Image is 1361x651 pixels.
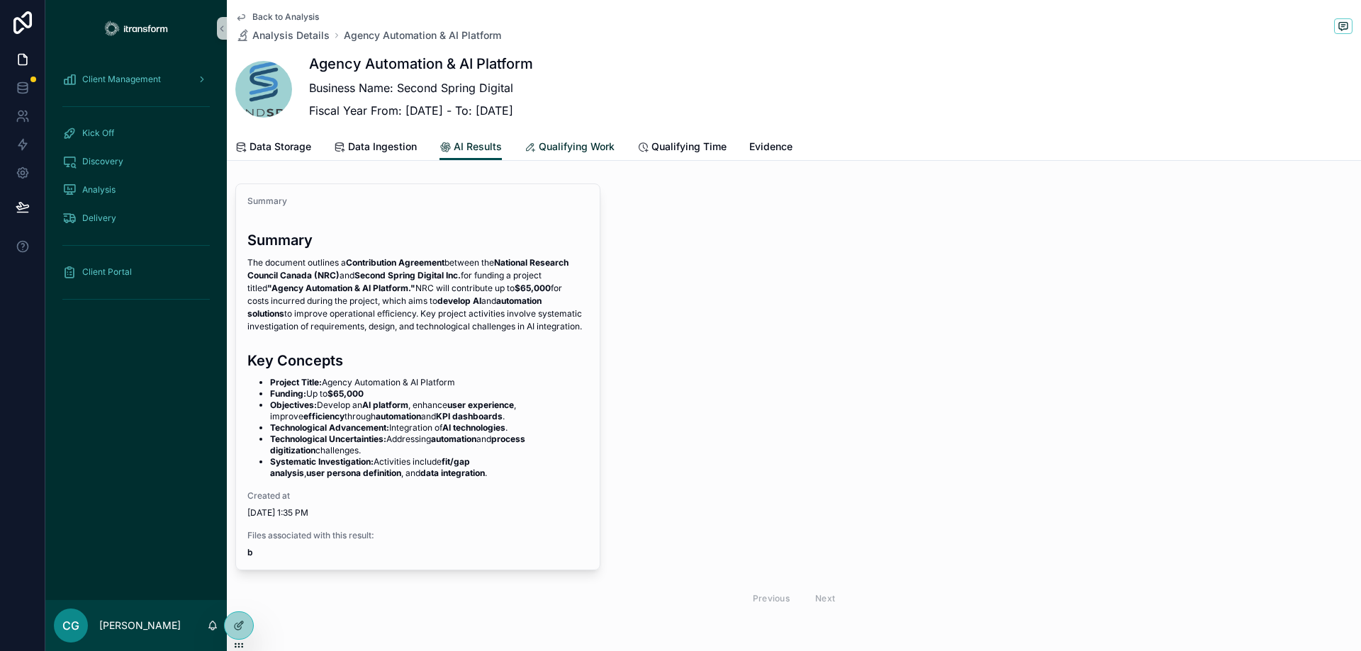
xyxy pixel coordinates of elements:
strong: Funding: [270,388,306,399]
p: [PERSON_NAME] [99,618,181,633]
a: Agency Automation & AI Platform [344,28,501,43]
strong: fit/gap analysis [270,456,472,478]
li: Activities include , , and . [270,456,588,479]
a: Back to Analysis [235,11,319,23]
li: Up to [270,388,588,400]
span: Client Portal [82,266,132,278]
a: Analysis Details [235,28,330,43]
span: AI Results [454,140,502,154]
h3: Summary [247,230,588,251]
a: Client Portal [54,259,218,285]
a: Analysis [54,177,218,203]
li: Integration of . [270,422,588,434]
strong: Systematic Investigation: [270,456,374,467]
span: Qualifying Time [651,140,727,154]
span: [DATE] 1:35 PM [247,507,588,519]
a: SummarySummaryThe document outlines aContribution Agreementbetween theNational Research Council C... [235,183,600,570]
li: Agency Automation & AI Platform [270,377,588,388]
a: Qualifying Work [525,134,615,162]
span: Files associated with this result: [247,530,588,541]
strong: $65,000 [515,283,551,293]
a: Qualifying Time [637,134,727,162]
strong: Second Spring Digital Inc. [354,270,461,281]
strong: Technological Advancement: [270,422,389,433]
a: Client Management [54,67,218,92]
span: Delivery [82,213,116,224]
strong: Contribution Agreement [346,257,444,268]
span: Kick Off [82,128,114,139]
h1: Agency Automation & AI Platform [309,54,533,74]
strong: KPI dashboards [436,411,503,421]
span: Qualifying Work [539,140,615,154]
span: Back to Analysis [252,11,319,23]
a: AI Results [439,134,502,161]
span: Evidence [749,140,792,154]
h3: Key Concepts [247,350,588,371]
span: Data Ingestion [348,140,417,154]
strong: AI platform [362,400,408,410]
a: Discovery [54,149,218,174]
strong: Objectives: [270,400,317,410]
p: Fiscal Year From: [DATE] - To: [DATE] [309,102,533,119]
span: Created at [247,490,588,502]
strong: user experience [447,400,514,410]
strong: efficiency [303,411,345,421]
a: Kick Off [54,120,218,146]
strong: Technological Uncertainties: [270,434,386,444]
span: Summary [247,196,588,207]
a: Data Ingestion [334,134,417,162]
a: Data Storage [235,134,311,162]
span: Client Management [82,74,161,85]
span: Data Storage [250,140,311,154]
strong: AI technologies [442,422,505,433]
p: The document outlines a between the and for funding a project titled NRC will contribute up to fo... [247,256,588,333]
strong: $65,000 [327,388,364,399]
span: CG [62,617,79,634]
p: Business Name: Second Spring Digital [309,79,533,96]
strong: data integration [420,468,485,478]
strong: develop AI [437,295,481,306]
a: Evidence [749,134,792,162]
strong: "Agency Automation & AI Platform." [267,283,415,293]
strong: process digitization [270,434,527,455]
li: Develop an , enhance , improve through and . [270,400,588,422]
li: Addressing and challenges. [270,434,588,456]
strong: user persona definition [306,468,401,478]
div: scrollable content [45,57,227,329]
strong: Project Title: [270,377,322,387]
strong: automation [376,411,421,421]
strong: automation [431,434,476,444]
span: Analysis Details [252,28,330,43]
strong: b [247,547,252,557]
a: Delivery [54,205,218,231]
span: Discovery [82,156,123,167]
img: App logo [100,17,172,40]
span: Analysis [82,184,116,196]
